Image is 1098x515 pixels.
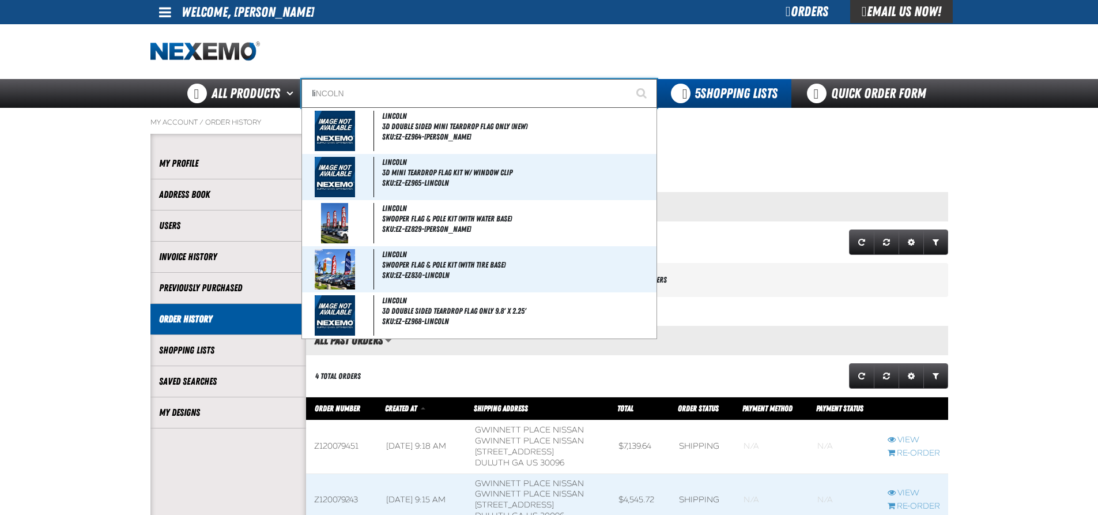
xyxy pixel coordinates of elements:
td: Shipping [671,420,736,474]
img: missing_image.jpg [315,157,355,197]
b: Gwinnett Place Nissan [475,479,584,488]
span: LINCOLN [382,296,407,305]
div: 4 Total Orders [315,371,361,382]
a: Order History [159,313,297,326]
a: Expand or Collapse Grid Filters [923,230,948,255]
span: 3D Mini Teardrop Flag Kit W/ Window Clip [382,168,654,178]
nav: Breadcrumbs [150,118,948,127]
a: Expand or Collapse Grid Settings [899,363,924,389]
a: View Z120079451 order [888,435,940,446]
span: [STREET_ADDRESS] [475,500,554,510]
td: Blank [809,420,880,474]
span: LINCOLN [382,250,407,259]
h2: All Past Orders [306,334,383,347]
img: Nexemo logo [150,42,260,62]
span: SKU:EZ-EZ829-[PERSON_NAME] [382,224,471,234]
input: Search [301,79,657,108]
a: Re-Order Z120079451 order [888,448,940,459]
img: missing_image.jpg [315,295,355,336]
a: Shopping Lists [159,344,297,357]
span: SKU:EZ-EZ830-LINCOLN [382,270,450,280]
button: Open All Products pages [282,79,301,108]
a: Reset grid action [874,230,899,255]
button: Start Searching [628,79,657,108]
span: Created At [385,404,417,413]
a: Home [150,42,260,62]
a: My Designs [159,406,297,419]
span: 3D Double Sided Mini Teardrop Flag Only (NEW) [382,122,654,131]
a: Expand or Collapse Grid Filters [923,363,948,389]
img: 5b24451b77733352388542-EZ829A.jpg [321,203,348,243]
span: Shopping Lists [695,85,778,102]
span: 3D Double Sided Teardrop Flag Only 9.8' x 2.25' [382,306,654,316]
img: missing_image.jpg [315,111,355,151]
td: Blank [735,420,809,474]
span: Payment Method [742,404,793,413]
a: Saved Searches [159,375,297,388]
a: Refresh grid action [849,230,874,255]
span: [STREET_ADDRESS] [475,447,554,457]
td: Z120079451 [306,420,378,474]
span: LINCOLN [382,204,407,213]
span: GA [512,458,524,468]
span: LINCOLN [382,111,407,121]
a: Refresh grid action [849,363,874,389]
a: Total [617,404,633,413]
b: Gwinnett Place Nissan [475,425,584,435]
span: LINCOLN [382,157,407,167]
a: Previously Purchased [159,281,297,295]
span: Payment Status [816,404,863,413]
td: [DATE] 9:18 AM [378,420,467,474]
a: Reset grid action [874,363,899,389]
span: Shipping Address [474,404,528,413]
a: Quick Order Form [791,79,948,108]
a: Address Book [159,188,297,201]
span: All Products [212,83,280,104]
span: DULUTH [475,458,510,468]
a: Users [159,219,297,232]
a: Order History [205,118,261,127]
span: Swooper Flag & Pole Kit (with water base) [382,214,654,224]
img: 5b24454446e5c446806963-EZ830A.jpg [315,249,355,290]
span: / [199,118,203,127]
a: Re-Order Z120079243 order [888,501,940,512]
a: View Z120079243 order [888,488,940,499]
a: Created At [385,404,418,413]
a: My Account [150,118,198,127]
bdo: 30096 [540,458,564,468]
a: Expand or Collapse Grid Settings [899,230,924,255]
span: SKU:EZ-EZ968-LINCOLN [382,317,449,326]
a: My Profile [159,157,297,170]
button: You have 5 Shopping Lists. Open to view details [657,79,791,108]
strong: 5 [695,85,700,102]
td: $7,139.64 [610,420,671,474]
span: Swooper Flag & Pole Kit (with Tire Base) [382,260,654,270]
span: US [526,458,538,468]
a: Order Status [678,404,719,413]
th: Row actions [880,397,948,420]
span: Gwinnett Place Nissan [475,436,584,446]
span: Gwinnett Place Nissan [475,489,584,499]
button: Manage grid views. Current view is All Past Orders [384,330,392,350]
a: Order Number [315,404,360,413]
span: SKU:EZ-EZ964-[PERSON_NAME] [382,132,471,141]
span: SKU:EZ-EZ965-LINCOLN [382,178,449,187]
a: Invoice History [159,250,297,264]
